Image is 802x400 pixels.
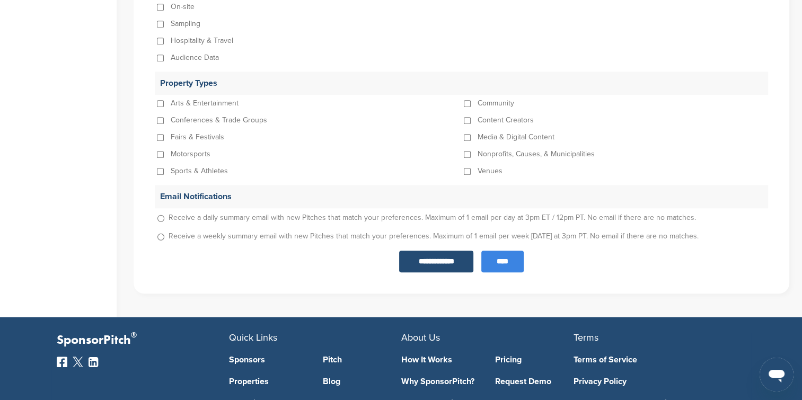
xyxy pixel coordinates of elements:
[155,185,768,208] p: Email Notifications
[478,129,554,146] p: Media & Digital Content
[171,112,267,129] p: Conferences & Trade Groups
[574,355,730,364] a: Terms of Service
[495,355,574,364] a: Pricing
[229,377,307,386] a: Properties
[171,95,239,112] p: Arts & Entertainment
[171,163,228,180] p: Sports & Athletes
[574,377,730,386] a: Privacy Policy
[478,146,595,163] p: Nonprofits, Causes, & Municipalities
[401,332,440,343] span: About Us
[574,332,598,343] span: Terms
[73,357,83,367] img: Twitter
[57,357,67,367] img: Facebook
[171,129,224,146] p: Fairs & Festivals
[229,332,277,343] span: Quick Links
[323,355,401,364] a: Pitch
[478,163,503,180] p: Venues
[495,377,574,386] a: Request Demo
[131,328,137,342] span: ®
[229,355,307,364] a: Sponsors
[171,32,233,49] p: Hospitality & Travel
[171,146,210,163] p: Motorsports
[57,333,229,348] p: SponsorPitch
[760,358,794,392] iframe: Button to launch messaging window
[171,15,200,32] p: Sampling
[478,95,514,112] p: Community
[155,72,768,95] p: Property Types
[401,377,480,386] a: Why SponsorPitch?
[169,208,696,227] p: Receive a daily summary email with new Pitches that match your preferences. Maximum of 1 email pe...
[323,377,401,386] a: Blog
[171,49,219,66] p: Audience Data
[478,112,534,129] p: Content Creators
[169,227,699,245] p: Receive a weekly summary email with new Pitches that match your preferences. Maximum of 1 email p...
[401,355,480,364] a: How It Works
